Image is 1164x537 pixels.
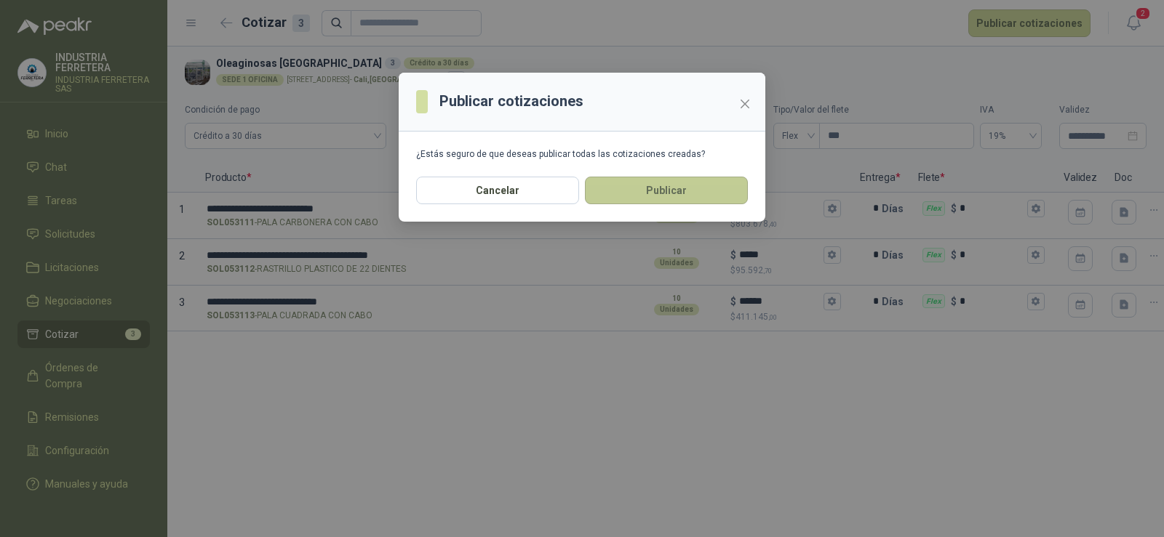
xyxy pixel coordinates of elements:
h3: Publicar cotizaciones [439,90,583,113]
button: Cancelar [416,177,579,204]
button: Close [733,92,757,116]
div: ¿Estás seguro de que deseas publicar todas las cotizaciones creadas? [416,149,748,159]
span: close [739,98,751,110]
button: Publicar [585,177,748,204]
